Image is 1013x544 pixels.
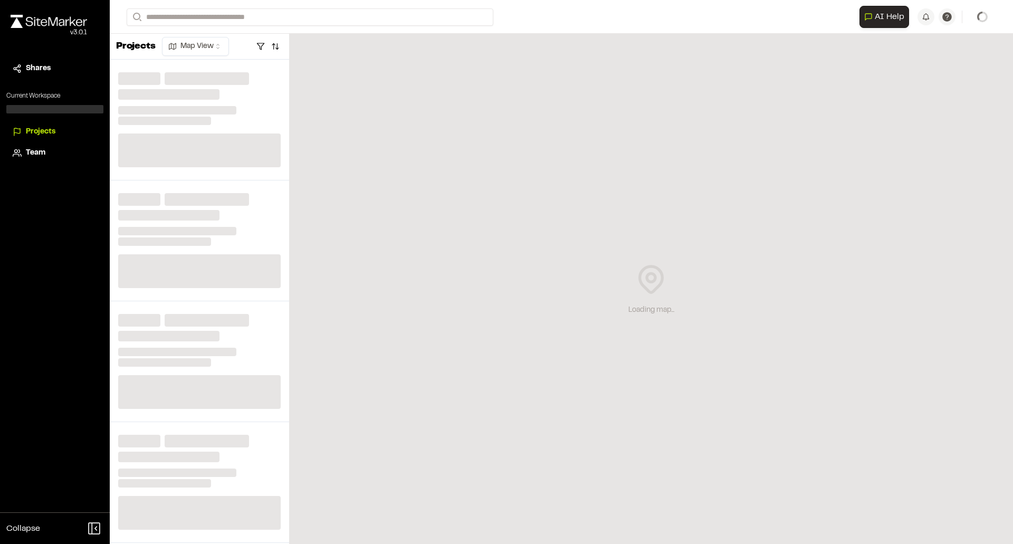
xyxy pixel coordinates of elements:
[13,63,97,74] a: Shares
[6,522,40,535] span: Collapse
[26,63,51,74] span: Shares
[875,11,904,23] span: AI Help
[11,28,87,37] div: Oh geez...please don't...
[6,91,103,101] p: Current Workspace
[859,6,913,28] div: Open AI Assistant
[26,147,45,159] span: Team
[11,15,87,28] img: rebrand.png
[13,126,97,138] a: Projects
[628,304,674,316] div: Loading map...
[116,40,156,54] p: Projects
[13,147,97,159] a: Team
[127,8,146,26] button: Search
[26,126,55,138] span: Projects
[859,6,909,28] button: Open AI Assistant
